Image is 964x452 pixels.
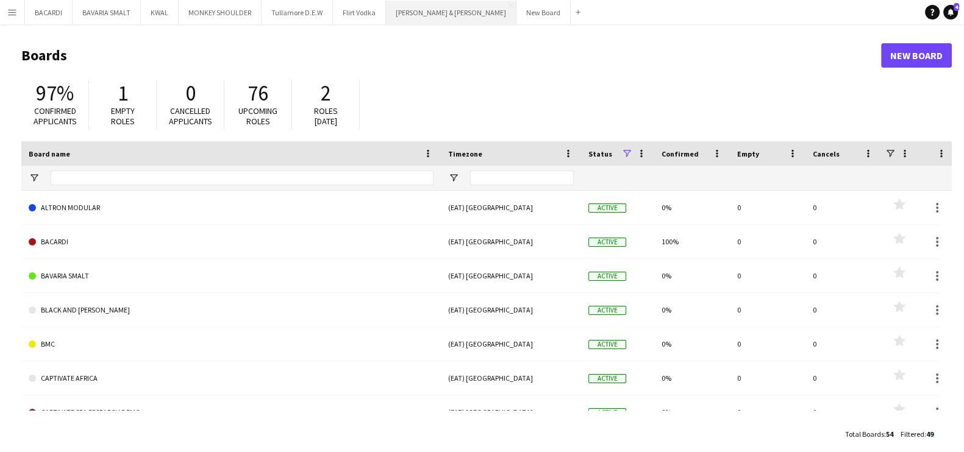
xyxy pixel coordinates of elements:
input: Timezone Filter Input [470,171,574,185]
span: Active [588,203,626,213]
span: Board name [29,149,70,158]
div: 0 [730,327,805,361]
button: [PERSON_NAME] & [PERSON_NAME] [386,1,516,24]
div: (EAT) [GEOGRAPHIC_DATA] [441,361,581,395]
div: (EAT) [GEOGRAPHIC_DATA] [441,225,581,258]
span: 54 [886,429,893,439]
a: New Board [881,43,952,68]
button: BAVARIA SMALT [73,1,141,24]
a: BAVARIA SMALT [29,259,434,293]
span: Active [588,306,626,315]
div: 0 [805,293,881,327]
div: (EAT) [GEOGRAPHIC_DATA] [441,293,581,327]
a: CAPTIVATE SFA RESEARCH DEMO [29,395,434,429]
div: 0 [730,259,805,292]
h1: Boards [21,46,881,65]
div: : [845,422,893,446]
span: 76 [248,80,268,107]
button: Flirt Vodka [333,1,386,24]
span: 1 [118,80,128,107]
div: (EAT) [GEOGRAPHIC_DATA] [441,259,581,292]
span: 49 [926,429,934,439]
div: 0 [730,225,805,258]
div: (EAT) [GEOGRAPHIC_DATA] [441,327,581,361]
span: Roles [DATE] [314,105,338,127]
div: (EAT) [GEOGRAPHIC_DATA] [441,191,581,224]
span: Upcoming roles [238,105,277,127]
div: 100% [654,225,730,258]
span: Confirmed applicants [34,105,77,127]
div: 0 [805,327,881,361]
span: 0 [185,80,196,107]
div: 0 [805,191,881,224]
div: 0% [654,293,730,327]
div: 0 [805,395,881,429]
div: 0% [654,395,730,429]
div: 0% [654,361,730,395]
span: Active [588,340,626,349]
div: 0% [654,327,730,361]
div: 0% [654,191,730,224]
span: Active [588,238,626,247]
span: Confirmed [662,149,699,158]
span: Active [588,408,626,417]
div: 0 [805,361,881,395]
span: 97% [36,80,74,107]
div: 0 [730,361,805,395]
a: BACARDI [29,225,434,259]
div: (EAT) [GEOGRAPHIC_DATA] [441,395,581,429]
input: Board name Filter Input [51,171,434,185]
span: Active [588,374,626,383]
div: 0 [805,225,881,258]
a: ALTRON MODULAR [29,191,434,225]
span: Status [588,149,612,158]
div: 0 [805,259,881,292]
button: BACARDI [25,1,73,24]
button: MONKEY SHOULDER [179,1,262,24]
span: Filtered [901,429,924,439]
span: Empty roles [111,105,135,127]
button: KWAL [141,1,179,24]
span: Cancelled applicants [169,105,212,127]
button: Open Filter Menu [448,172,459,183]
a: CAPTIVATE AFRICA [29,361,434,395]
a: BLACK AND [PERSON_NAME] [29,293,434,327]
a: 4 [943,5,958,19]
div: 0 [730,191,805,224]
span: Total Boards [845,429,884,439]
div: 0 [730,395,805,429]
button: Tullamore D.E.W [262,1,333,24]
span: 2 [321,80,331,107]
a: BMC [29,327,434,361]
button: New Board [516,1,571,24]
div: : [901,422,934,446]
span: 4 [954,3,959,11]
span: Timezone [448,149,482,158]
button: Open Filter Menu [29,172,40,183]
div: 0% [654,259,730,292]
span: Active [588,272,626,281]
span: Empty [737,149,759,158]
span: Cancels [813,149,840,158]
div: 0 [730,293,805,327]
